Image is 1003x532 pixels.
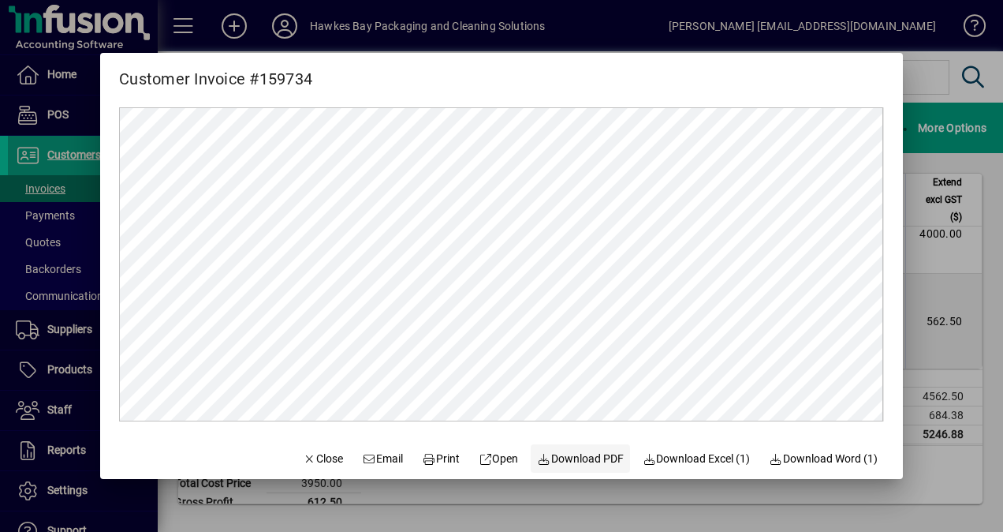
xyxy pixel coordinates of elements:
a: Download PDF [531,444,630,473]
span: Email [362,451,403,467]
button: Download Word (1) [763,444,884,473]
a: Open [472,444,525,473]
span: Download Word (1) [769,451,878,467]
span: Download Excel (1) [643,451,751,467]
span: Open [479,451,519,467]
h2: Customer Invoice #159734 [100,53,331,92]
span: Close [303,451,344,467]
span: Download PDF [537,451,624,467]
button: Email [356,444,409,473]
span: Print [422,451,460,467]
button: Print [416,444,466,473]
button: Close [296,444,350,473]
button: Download Excel (1) [636,444,757,473]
